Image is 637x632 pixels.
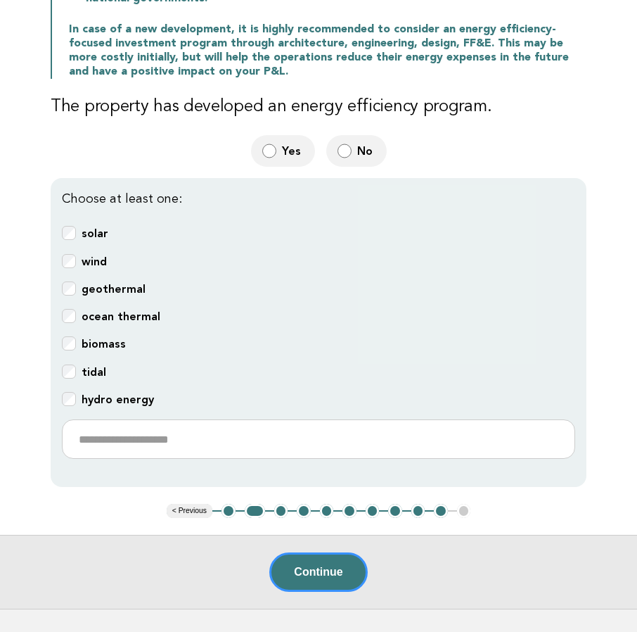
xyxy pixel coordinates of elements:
button: 7 [366,504,380,518]
input: No [337,144,352,158]
button: 8 [388,504,402,518]
button: < Previous [167,504,212,518]
h3: The property has developed an energy efficiency program. [51,96,586,118]
button: Continue [269,552,367,592]
button: 1 [221,504,236,518]
button: 4 [297,504,311,518]
b: wind [82,255,107,268]
b: tidal [82,365,106,379]
input: Yes [262,144,276,158]
span: Yes [282,144,304,158]
button: 10 [434,504,448,518]
button: 2 [245,504,265,518]
p: In case of a new development, it is highly recommended to consider an energy efficiency-focused i... [69,23,586,79]
button: 5 [320,504,334,518]
span: No [357,144,375,158]
button: 6 [342,504,356,518]
button: 9 [411,504,425,518]
b: solar [82,227,108,240]
p: Choose at least one: [62,189,575,209]
b: geothermal [82,282,146,296]
b: biomass [82,337,126,350]
b: hydro energy [82,393,154,406]
button: 3 [274,504,288,518]
b: ocean thermal [82,310,160,323]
